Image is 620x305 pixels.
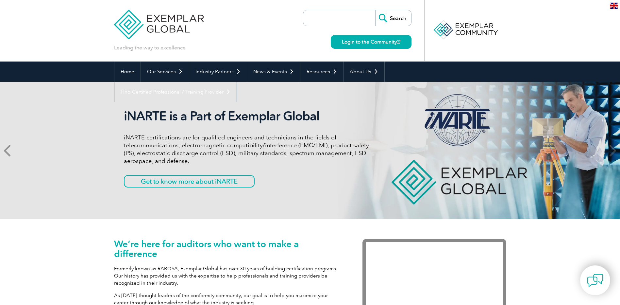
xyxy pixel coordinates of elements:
[124,109,369,124] h2: iNARTE is a Part of Exemplar Global
[141,62,189,82] a: Our Services
[344,62,384,82] a: About Us
[247,62,300,82] a: News & Events
[114,239,343,259] h1: We’re here for auditors who want to make a difference
[114,82,237,102] a: Find Certified Professional / Training Provider
[189,62,247,82] a: Industry Partners
[397,40,400,44] img: open_square.png
[375,10,411,26] input: Search
[124,134,369,165] p: iNARTE certifications are for qualified engineers and technicians in the fields of telecommunicat...
[114,44,186,51] p: Leading the way to excellence
[587,272,603,289] img: contact-chat.png
[610,3,618,9] img: en
[331,35,411,49] a: Login to the Community
[114,62,141,82] a: Home
[114,265,343,287] p: Formerly known as RABQSA, Exemplar Global has over 30 years of building certification programs. O...
[124,175,255,188] a: Get to know more about iNARTE
[300,62,343,82] a: Resources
